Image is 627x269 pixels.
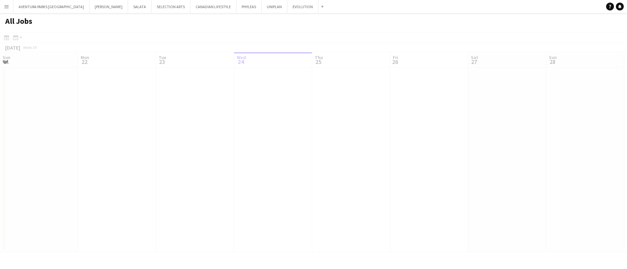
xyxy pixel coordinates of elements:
button: [PERSON_NAME] [89,0,128,13]
button: CANADIAN LIFESTYLE [190,0,236,13]
button: EVOLUTION [287,0,318,13]
button: UNIPLAN [262,0,287,13]
button: SALATA [128,0,152,13]
button: AVENTURA PARKS [GEOGRAPHIC_DATA] [13,0,89,13]
button: PHYLEAS [236,0,262,13]
button: SELECTION ARTS [152,0,190,13]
